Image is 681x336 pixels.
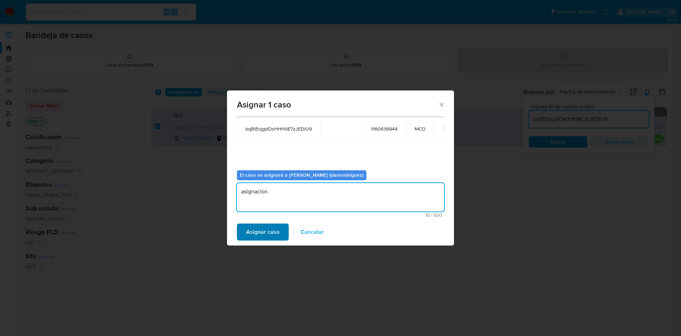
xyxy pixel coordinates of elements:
span: bqBiEojgdOsHHhNE7zJEDlU9 [245,126,312,132]
button: Cancelar [292,224,333,241]
button: Asignar caso [237,224,289,241]
span: Asignar caso [246,224,279,240]
span: Asignar 1 caso [237,100,438,109]
div: assign-modal [227,90,454,246]
span: 1160636944 [371,126,398,132]
button: icon-button [443,124,451,133]
button: Cerrar ventana [438,101,444,108]
span: Máximo 500 caracteres [239,213,442,217]
span: MCO [415,126,426,132]
span: Cancelar [301,224,324,240]
b: El caso se asignará a [PERSON_NAME] (damrodriguez) [240,171,364,178]
textarea: asignacion [237,183,444,211]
